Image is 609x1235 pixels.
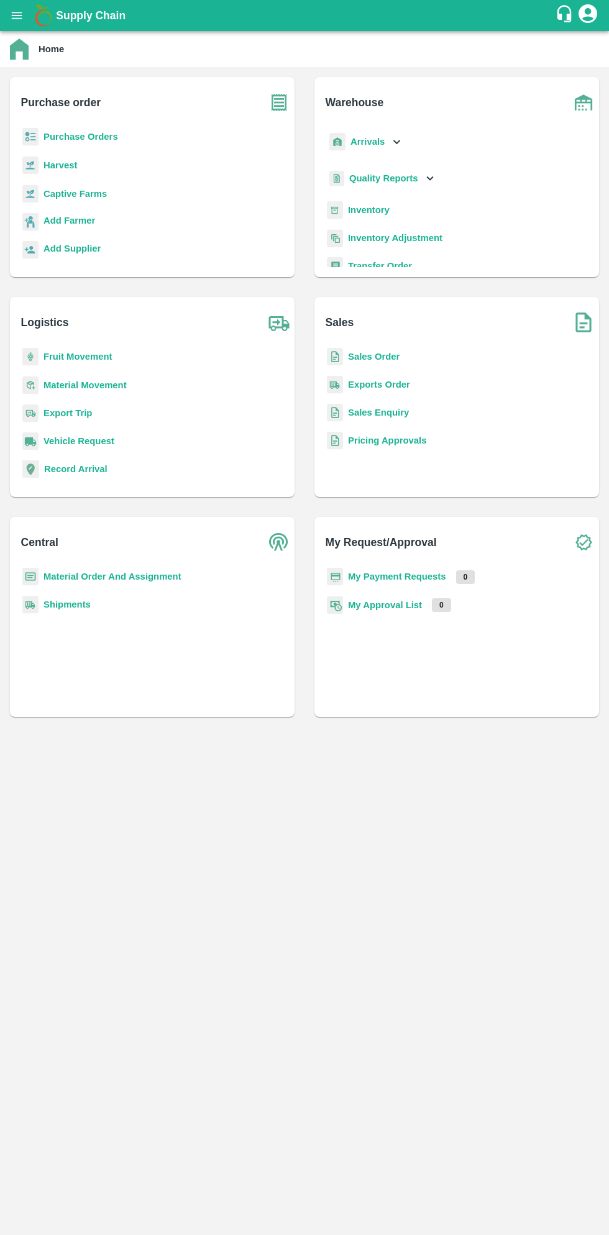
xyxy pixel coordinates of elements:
button: open drawer [2,1,31,30]
a: Transfer Order [348,261,412,271]
img: shipments [327,376,343,394]
img: sales [327,348,343,366]
p: 0 [432,598,451,612]
p: 0 [456,570,475,584]
b: Central [21,534,58,551]
img: check [568,527,599,558]
div: Quality Reports [327,166,437,191]
img: warehouse [568,87,599,118]
div: customer-support [555,4,577,27]
b: Logistics [21,314,69,331]
a: Fruit Movement [43,352,112,362]
img: sales [327,432,343,450]
img: harvest [22,156,39,175]
a: My Approval List [348,600,422,610]
img: reciept [22,128,39,146]
img: centralMaterial [22,568,39,586]
a: Sales Order [348,352,400,362]
b: Add Farmer [43,216,95,226]
div: Arrivals [327,128,404,156]
a: Pricing Approvals [348,435,426,445]
a: Purchase Orders [43,132,118,142]
img: harvest [22,185,39,203]
a: Captive Farms [43,189,107,199]
img: whArrival [329,133,346,151]
b: Arrivals [350,137,385,147]
a: Sales Enquiry [348,408,409,417]
img: truck [263,307,295,338]
img: material [22,376,39,394]
b: Home [39,44,64,54]
img: vehicle [22,432,39,450]
a: Add Farmer [43,214,95,230]
a: Export Trip [43,408,92,418]
b: Purchase order [21,94,101,111]
img: qualityReport [329,171,344,186]
b: Quality Reports [349,173,418,183]
b: Warehouse [326,94,384,111]
a: My Payment Requests [348,572,446,581]
img: purchase [263,87,295,118]
img: logo [31,3,56,28]
img: farmer [22,213,39,231]
img: whInventory [327,201,343,219]
img: whTransfer [327,257,343,275]
img: home [10,39,29,60]
div: account of current user [577,2,599,29]
img: supplier [22,241,39,259]
img: recordArrival [22,460,39,478]
b: Supply Chain [56,9,126,22]
b: Add Supplier [43,244,101,253]
a: Harvest [43,160,77,170]
img: inventory [327,229,343,247]
img: fruit [22,348,39,366]
a: Shipments [43,599,91,609]
a: Material Order And Assignment [43,572,181,581]
img: delivery [22,404,39,422]
a: Vehicle Request [43,436,114,446]
a: Material Movement [43,380,127,390]
a: Inventory [348,205,390,215]
a: Supply Chain [56,7,555,24]
b: Sales [326,314,354,331]
a: Record Arrival [44,464,108,474]
a: Add Supplier [43,242,101,258]
a: Exports Order [348,380,410,390]
a: Inventory Adjustment [348,233,442,243]
img: approval [327,596,343,614]
img: shipments [22,596,39,614]
img: soSales [568,307,599,338]
img: central [263,527,295,558]
b: My Request/Approval [326,534,437,551]
img: payment [327,568,343,586]
img: sales [327,404,343,422]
